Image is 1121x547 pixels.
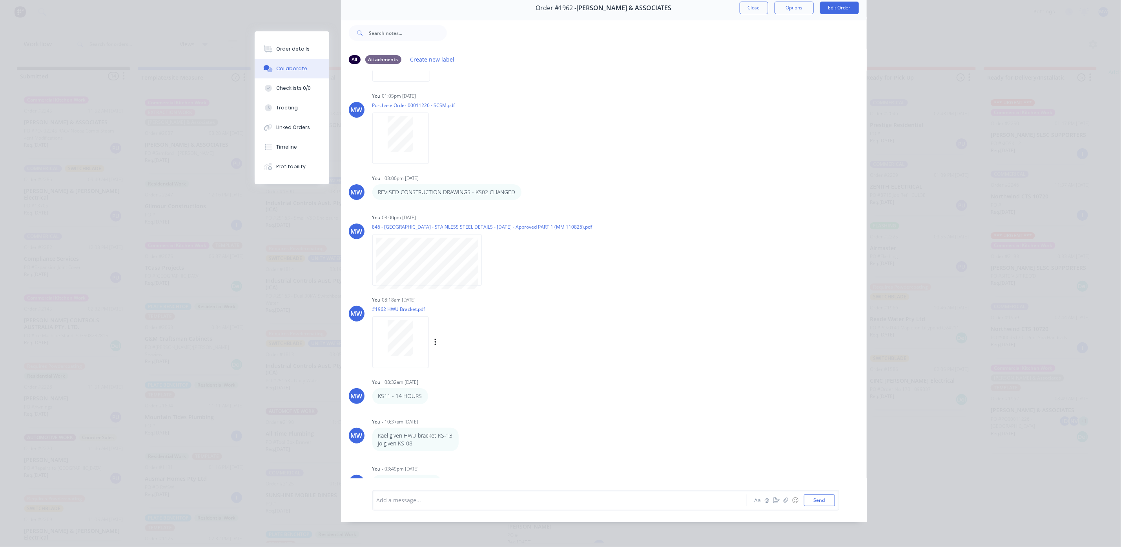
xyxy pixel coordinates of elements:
[372,306,516,313] p: #1962 HWU Bracket.pdf
[276,124,310,131] div: Linked Orders
[372,465,381,472] div: You
[378,440,453,447] p: Jo given KS-08
[382,296,416,303] div: 08:18am [DATE]
[372,418,381,425] div: You
[276,144,297,151] div: Timeline
[372,175,381,182] div: You
[276,163,306,170] div: Profitability
[255,118,329,137] button: Linked Orders
[255,59,329,78] button: Collaborate
[382,214,416,221] div: 03:00pm [DATE]
[740,2,768,14] button: Close
[372,224,592,230] p: 846 - [GEOGRAPHIC_DATA] - STAINLESS STEEL DETAILS - [DATE] - Approved PART 1 (MM 110825).pdf
[378,432,453,440] p: Kael given HWU bracket KS-13
[255,78,329,98] button: Checklists 0/0
[351,391,363,401] div: MW
[349,55,361,64] div: All
[406,54,459,65] button: Create new label
[753,496,762,505] button: Aa
[382,465,419,472] div: - 03:49pm [DATE]
[378,392,422,400] p: KS11 - 14 HOURS
[804,494,835,506] button: Send
[351,309,363,318] div: MW
[762,496,772,505] button: @
[255,98,329,118] button: Tracking
[791,496,800,505] button: ☺
[820,2,859,14] button: Edit Order
[577,4,672,12] span: [PERSON_NAME] & ASSOCIATES
[365,55,401,64] div: Attachments
[276,65,307,72] div: Collaborate
[382,379,419,386] div: - 08:32am [DATE]
[372,379,381,386] div: You
[382,93,416,100] div: 01:05pm [DATE]
[382,175,419,182] div: - 03:00pm [DATE]
[351,187,363,197] div: MW
[351,227,363,236] div: MW
[382,418,419,425] div: - 10:37am [DATE]
[351,431,363,440] div: MW
[372,93,381,100] div: You
[351,105,363,114] div: MW
[536,4,577,12] span: Order #1962 -
[255,39,329,59] button: Order details
[255,157,329,176] button: Profitability
[276,104,298,111] div: Tracking
[775,2,814,14] button: Options
[276,85,311,92] div: Checklists 0/0
[372,214,381,221] div: You
[276,45,310,53] div: Order details
[378,188,516,196] p: REVISED CONSTRUCTION DRAWINGS - KS02 CHANGED
[369,25,447,41] input: Search notes...
[255,137,329,157] button: Timeline
[372,296,381,303] div: You
[372,102,455,109] p: Purchase Order 00011226 - SCSM.pdf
